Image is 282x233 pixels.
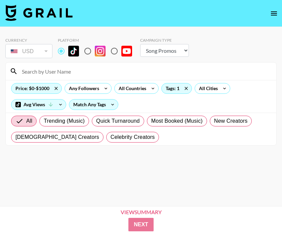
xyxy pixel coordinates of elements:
div: All Countries [115,83,148,93]
div: Campaign Type [140,38,189,43]
img: Instagram [95,46,106,56]
button: open drawer [267,7,281,20]
input: Search by User Name [18,66,272,77]
span: Quick Turnaround [96,117,140,125]
div: Match Any Tags [69,100,118,110]
span: New Creators [214,117,248,125]
img: YouTube [121,46,132,56]
div: Currency [5,38,52,43]
div: Currency is locked to USD [5,43,52,60]
div: Avg Views [11,100,66,110]
span: Most Booked (Music) [151,117,203,125]
div: USD [7,45,51,57]
span: [DEMOGRAPHIC_DATA] Creators [15,133,99,141]
div: View Summary [115,209,167,215]
div: Any Followers [65,83,100,93]
img: TikTok [68,46,79,56]
button: Next [128,218,154,231]
span: All [26,117,32,125]
div: Tags: 1 [162,83,192,93]
img: Grail Talent [5,5,73,21]
div: Platform [58,38,137,43]
iframe: Drift Widget Chat Controller [248,199,274,225]
div: Price: $0-$1000 [11,83,62,93]
div: All Cities [195,83,219,93]
span: Celebrity Creators [111,133,155,141]
span: Trending (Music) [44,117,85,125]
